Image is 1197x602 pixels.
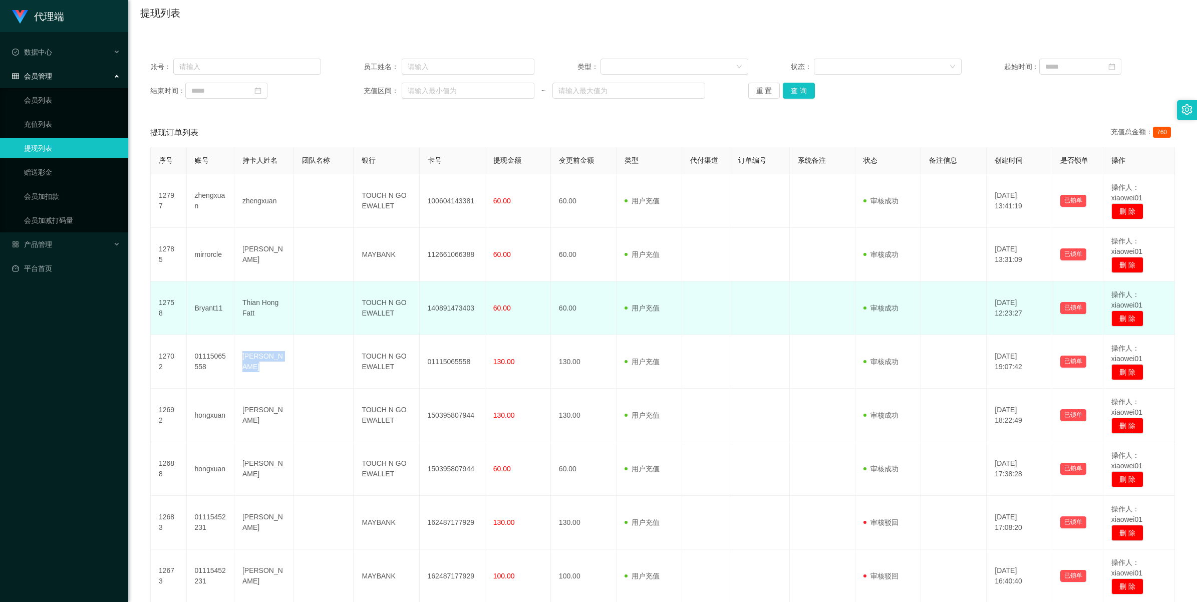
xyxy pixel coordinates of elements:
[1060,248,1086,260] button: 已锁单
[234,442,294,496] td: [PERSON_NAME]
[551,228,617,281] td: 60.00
[1108,63,1115,70] i: 图标: calendar
[173,59,321,75] input: 请输入
[493,358,515,366] span: 130.00
[1111,290,1142,309] span: 操作人：xiaowei01
[151,335,187,389] td: 12702
[195,156,209,164] span: 账号
[34,1,64,33] h1: 代理端
[748,83,780,99] button: 重 置
[551,389,617,442] td: 130.00
[302,156,330,164] span: 团队名称
[791,62,814,72] span: 状态：
[420,228,485,281] td: 112661066388
[354,335,419,389] td: TOUCH N GO EWALLET
[1060,570,1086,582] button: 已锁单
[736,64,742,71] i: 图标: down
[12,258,120,278] a: 图标: dashboard平台首页
[12,240,52,248] span: 产品管理
[987,174,1052,228] td: [DATE] 13:41:19
[493,572,515,580] span: 100.00
[987,442,1052,496] td: [DATE] 17:38:28
[1004,62,1039,72] span: 起始时间：
[354,496,419,549] td: MAYBANK
[1111,237,1142,255] span: 操作人：xiaowei01
[187,389,234,442] td: hongxuan
[151,281,187,335] td: 12758
[151,389,187,442] td: 12692
[1111,257,1143,273] button: 删 除
[493,250,511,258] span: 60.00
[150,86,185,96] span: 结束时间：
[1111,578,1143,594] button: 删 除
[151,174,187,228] td: 12797
[187,228,234,281] td: mirrorcle
[863,156,877,164] span: 状态
[24,114,120,134] a: 充值列表
[493,465,511,473] span: 60.00
[625,156,639,164] span: 类型
[1111,558,1142,577] span: 操作人：xiaowei01
[234,389,294,442] td: [PERSON_NAME]
[493,411,515,419] span: 130.00
[1111,451,1142,470] span: 操作人：xiaowei01
[24,186,120,206] a: 会员加扣款
[140,6,180,21] h1: 提现列表
[420,281,485,335] td: 140891473403
[995,156,1023,164] span: 创建时间
[493,197,511,205] span: 60.00
[1111,156,1125,164] span: 操作
[987,389,1052,442] td: [DATE] 18:22:49
[24,210,120,230] a: 会员加减打码量
[1111,203,1143,219] button: 删 除
[12,48,52,56] span: 数据中心
[625,358,660,366] span: 用户充值
[420,442,485,496] td: 150395807944
[863,197,899,205] span: 审核成功
[1111,183,1142,202] span: 操作人：xiaowei01
[1111,311,1143,327] button: 删 除
[234,174,294,228] td: zhengxuan
[364,62,402,72] span: 员工姓名：
[151,496,187,549] td: 12683
[159,156,173,164] span: 序号
[625,250,660,258] span: 用户充值
[402,83,534,99] input: 请输入最小值为
[987,335,1052,389] td: [DATE] 19:07:42
[402,59,534,75] input: 请输入
[234,335,294,389] td: [PERSON_NAME]
[150,127,198,139] span: 提现订单列表
[1060,409,1086,421] button: 已锁单
[738,156,766,164] span: 订单编号
[551,281,617,335] td: 60.00
[420,174,485,228] td: 100604143381
[12,49,19,56] i: 图标: check-circle-o
[863,250,899,258] span: 审核成功
[12,73,19,80] i: 图标: table
[1060,302,1086,314] button: 已锁单
[863,518,899,526] span: 审核驳回
[12,241,19,248] i: 图标: appstore-o
[559,156,594,164] span: 变更前金额
[187,335,234,389] td: 01115065558
[863,358,899,366] span: 审核成功
[150,62,173,72] span: 账号：
[1181,104,1192,115] i: 图标: setting
[987,228,1052,281] td: [DATE] 13:31:09
[551,442,617,496] td: 60.00
[1111,525,1143,541] button: 删 除
[1060,195,1086,207] button: 已锁单
[354,389,419,442] td: TOUCH N GO EWALLET
[151,228,187,281] td: 12785
[24,138,120,158] a: 提现列表
[1111,344,1142,363] span: 操作人：xiaowei01
[242,156,277,164] span: 持卡人姓名
[1111,127,1175,139] div: 充值总金额：
[534,86,552,96] span: ~
[364,86,402,96] span: 充值区间：
[234,496,294,549] td: [PERSON_NAME]
[987,281,1052,335] td: [DATE] 12:23:27
[354,174,419,228] td: TOUCH N GO EWALLET
[420,335,485,389] td: 01115065558
[187,281,234,335] td: Bryant11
